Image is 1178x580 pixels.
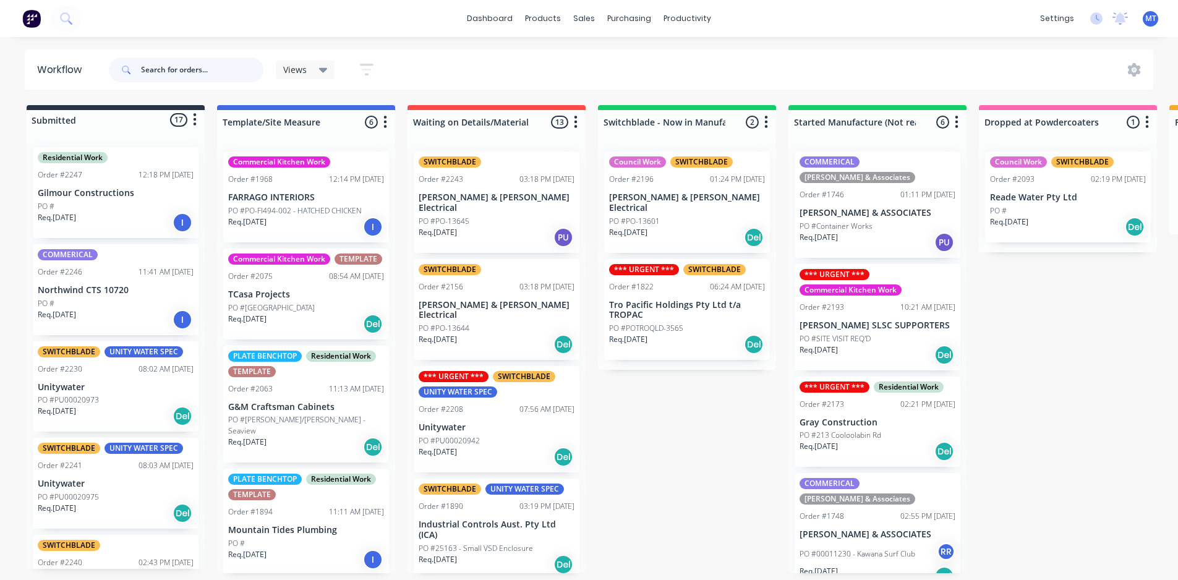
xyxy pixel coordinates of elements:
[139,557,194,568] div: 02:43 PM [DATE]
[795,264,960,370] div: *** URGENT ***Commercial Kitchen WorkOrder #219310:21 AM [DATE][PERSON_NAME] SLSC SUPPORTERSPO #S...
[800,284,902,296] div: Commercial Kitchen Work
[900,511,955,522] div: 02:55 PM [DATE]
[800,566,838,577] p: Req. [DATE]
[419,422,574,433] p: Unitywater
[985,151,1151,242] div: Council WorkSWITCHBLADEOrder #209302:19 PM [DATE]Reade Water Pty LtdPO #Req.[DATE]Del
[38,364,82,375] div: Order #2230
[1034,9,1080,28] div: settings
[710,281,765,292] div: 06:24 AM [DATE]
[228,302,315,313] p: PO #[GEOGRAPHIC_DATA]
[414,151,579,253] div: SWITCHBLADEOrder #224303:18 PM [DATE][PERSON_NAME] & [PERSON_NAME] ElectricalPO #PO-13645Req.[DAT...
[419,264,481,275] div: SWITCHBLADE
[38,212,76,223] p: Req. [DATE]
[228,366,276,377] div: TEMPLATE
[228,383,273,394] div: Order #2063
[223,249,389,339] div: Commercial Kitchen WorkTEMPLATEOrder #207508:54 AM [DATE]TCasa ProjectsPO #[GEOGRAPHIC_DATA]Req.[...
[419,323,469,334] p: PO #PO-13644
[38,406,76,417] p: Req. [DATE]
[419,300,574,321] p: [PERSON_NAME] & [PERSON_NAME] Electrical
[744,228,764,247] div: Del
[519,404,574,415] div: 07:56 AM [DATE]
[800,208,955,218] p: [PERSON_NAME] & ASSOCIATES
[609,156,666,168] div: Council Work
[800,511,844,522] div: Order #1748
[800,417,955,428] p: Gray Construction
[173,503,192,523] div: Del
[934,441,954,461] div: Del
[173,213,192,232] div: I
[228,156,330,168] div: Commercial Kitchen Work
[419,519,574,540] p: Industrial Controls Aust. Pty Ltd (ICA)
[22,9,41,28] img: Factory
[710,174,765,185] div: 01:24 PM [DATE]
[38,152,108,163] div: Residential Work
[934,345,954,365] div: Del
[228,506,273,518] div: Order #1894
[38,201,54,212] p: PO #
[800,232,838,243] p: Req. [DATE]
[228,437,267,448] p: Req. [DATE]
[519,174,574,185] div: 03:18 PM [DATE]
[33,147,198,238] div: Residential WorkOrder #224712:18 PM [DATE]Gilmour ConstructionsPO #Req.[DATE]I
[485,484,564,495] div: UNITY WATER SPEC
[228,205,362,216] p: PO #PO-FI494-002 - HATCHED CHICKEN
[1051,156,1114,168] div: SWITCHBLADE
[800,302,844,313] div: Order #2193
[38,309,76,320] p: Req. [DATE]
[800,320,955,331] p: [PERSON_NAME] SLSC SUPPORTERS
[419,446,457,458] p: Req. [DATE]
[900,399,955,410] div: 02:21 PM [DATE]
[223,346,389,463] div: PLATE BENCHTOPResidential WorkTEMPLATEOrder #206311:13 AM [DATE]G&M Craftsman CabinetsPO #[PERSON...
[141,58,263,82] input: Search for orders...
[990,205,1007,216] p: PO #
[173,406,192,426] div: Del
[800,221,873,232] p: PO #Container Works
[37,62,88,77] div: Workflow
[990,216,1028,228] p: Req. [DATE]
[414,259,579,360] div: SWITCHBLADEOrder #215603:18 PM [DATE][PERSON_NAME] & [PERSON_NAME] ElectricalPO #PO-13644Req.[DAT...
[657,9,717,28] div: productivity
[990,192,1146,203] p: Reade Water Pty Ltd
[609,216,660,227] p: PO #PO-13601
[519,281,574,292] div: 03:18 PM [DATE]
[493,371,555,382] div: SWITCHBLADE
[38,443,100,454] div: SWITCHBLADE
[461,9,519,28] a: dashboard
[609,192,765,213] p: [PERSON_NAME] & [PERSON_NAME] Electrical
[105,346,183,357] div: UNITY WATER SPEC
[900,302,955,313] div: 10:21 AM [DATE]
[1125,217,1145,237] div: Del
[173,310,192,330] div: I
[519,9,567,28] div: products
[419,484,481,495] div: SWITCHBLADE
[38,298,54,309] p: PO #
[33,244,198,335] div: COMMERICALOrder #224611:41 AM [DATE]Northwind CTS 10720PO #Req.[DATE]I
[800,529,955,540] p: [PERSON_NAME] & ASSOCIATES
[38,267,82,278] div: Order #2246
[744,335,764,354] div: Del
[419,227,457,238] p: Req. [DATE]
[609,300,765,321] p: Tro Pacific Holdings Pty Ltd t/a TROPAC
[228,289,384,300] p: TCasa Projects
[228,538,245,549] p: PO #
[609,323,683,334] p: PO #POTROQLD-3565
[800,344,838,356] p: Req. [DATE]
[419,501,463,512] div: Order #1890
[139,364,194,375] div: 08:02 AM [DATE]
[228,474,302,485] div: PLATE BENCHTOP
[519,501,574,512] div: 03:19 PM [DATE]
[363,217,383,237] div: I
[228,313,267,325] p: Req. [DATE]
[419,174,463,185] div: Order #2243
[800,333,871,344] p: PO #SITE VISIT REQ'D
[329,506,384,518] div: 11:11 AM [DATE]
[419,435,480,446] p: PO #PU00020942
[228,192,384,203] p: FARRAGO INTERIORS
[419,543,533,554] p: PO #25163 - Small VSD Enclosure
[553,228,573,247] div: PU
[419,281,463,292] div: Order #2156
[800,548,915,560] p: PO #00011230 - Kawana Surf Club
[329,383,384,394] div: 11:13 AM [DATE]
[33,438,198,529] div: SWITCHBLADEUNITY WATER SPECOrder #224108:03 AM [DATE]UnitywaterPO #PU00020975Req.[DATE]Del
[553,447,573,467] div: Del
